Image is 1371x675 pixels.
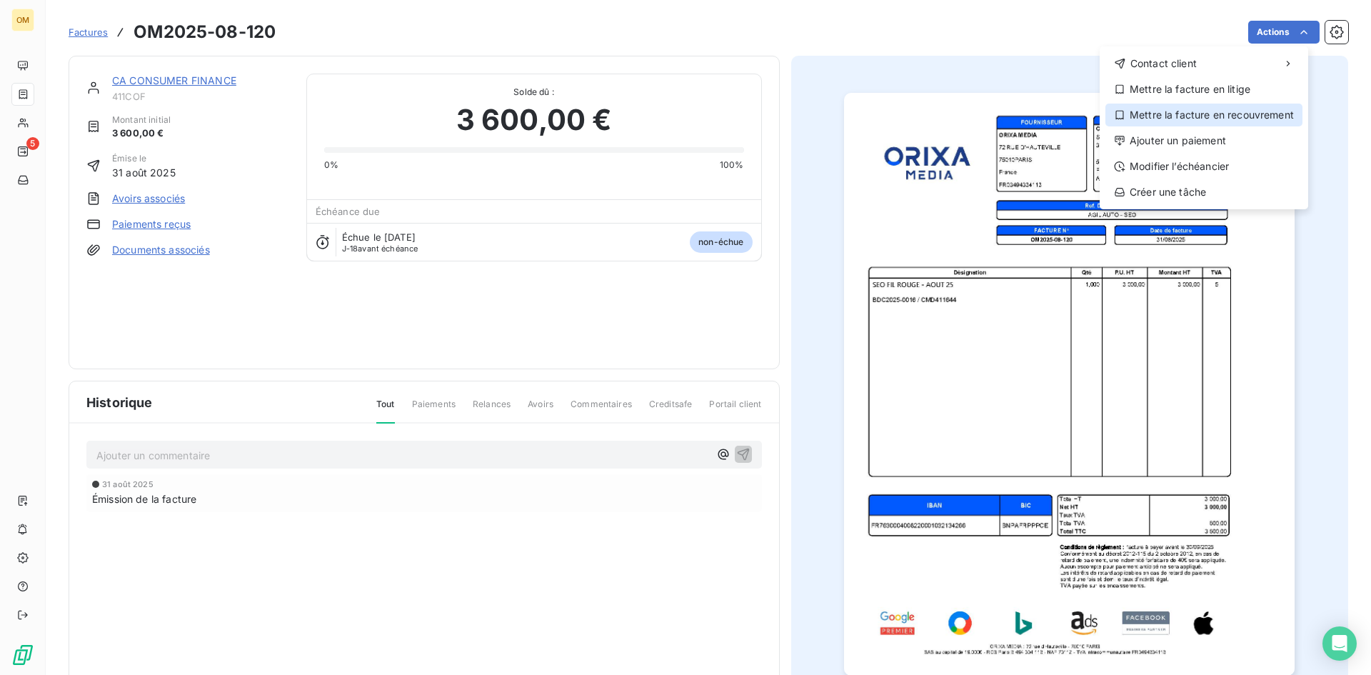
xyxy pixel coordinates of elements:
[1130,56,1197,71] span: Contact client
[1105,181,1302,204] div: Créer une tâche
[1105,78,1302,101] div: Mettre la facture en litige
[1105,155,1302,178] div: Modifier l’échéancier
[1105,104,1302,126] div: Mettre la facture en recouvrement
[1105,129,1302,152] div: Ajouter un paiement
[1100,46,1308,209] div: Actions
